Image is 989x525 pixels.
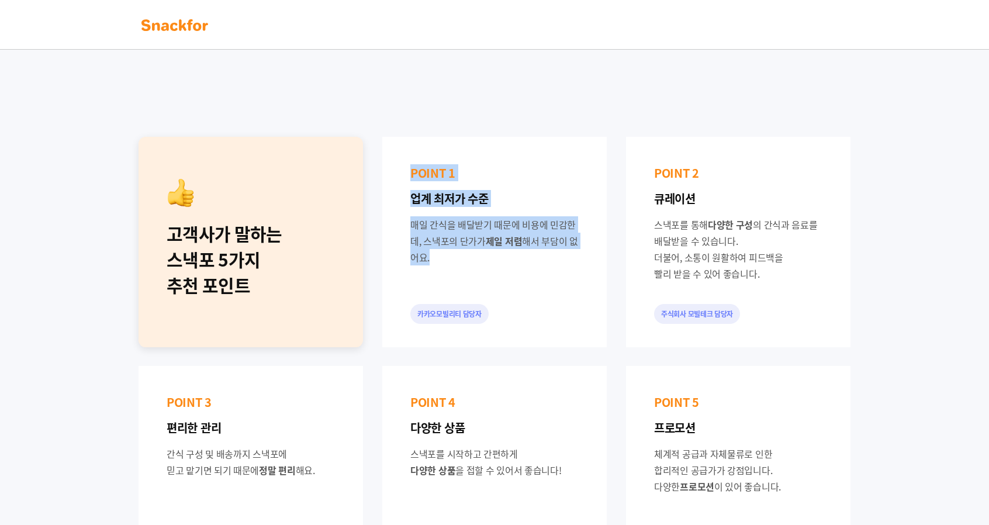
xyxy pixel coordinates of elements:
div: 고객사가 말하는 스낵포 5가지 추천 포인트 [167,221,335,298]
p: 다양한 상품 [410,420,579,436]
p: POINT 2 [654,165,822,181]
p: 프로모션 [654,420,822,436]
p: 큐레이션 [654,191,822,207]
img: recommend.png [167,179,195,207]
p: POINT 5 [654,394,822,410]
div: 카카오모빌리티 담당자 [410,304,489,324]
span: 제일 저렴 [486,234,523,248]
p: 업계 최저가 수준 [410,191,579,207]
div: 체계적 공급과 자체물류로 인한 합리적인 공급가가 강점입니다. 다양한 이 있어 좋습니다. [654,445,822,495]
p: POINT 1 [410,165,579,181]
p: 편리한 관리 [167,420,335,436]
img: background-main-color.svg [138,16,212,34]
span: 프로모션 [680,479,714,493]
span: 다양한 상품 [410,463,455,477]
span: 다양한 구성 [708,217,753,232]
span: 정말 편리 [259,463,296,477]
div: 간식 구성 및 배송까지 스낵포에 믿고 맡기면 되기 때문에 해요. [167,445,335,478]
div: 주식회사 모빌테크 담당자 [654,304,740,324]
div: 매일 간식을 배달받기 때문에 비용에 민감한데, 스낵포의 단가가 해서 부담이 없어요. [410,216,579,265]
div: 스낵포를 시작하고 간편하게 을 접할 수 있어서 좋습니다! [410,445,579,478]
p: POINT 3 [167,394,335,410]
div: 스낵포를 통해 의 간식과 음료를 배달받을 수 있습니다. 더불어, 소통이 원활하여 피드백을 빨리 받을 수 있어 좋습니다. [654,216,822,282]
p: POINT 4 [410,394,579,410]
